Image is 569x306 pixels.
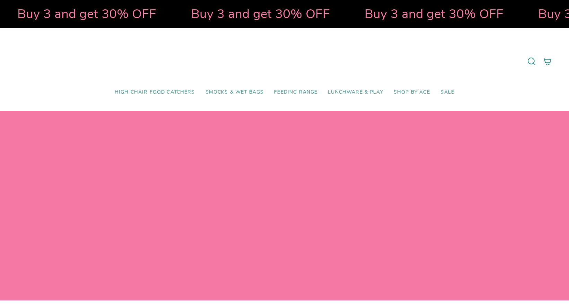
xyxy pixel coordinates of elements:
a: SALE [435,84,459,100]
a: Lunchware & Play [323,84,388,100]
span: Smocks & Wet Bags [205,89,264,95]
strong: Buy 3 and get 30% OFF [14,5,153,23]
a: Shop by Age [388,84,436,100]
a: Mumma’s Little Helpers [225,38,344,84]
a: Feeding Range [269,84,323,100]
strong: Buy 3 and get 30% OFF [187,5,326,23]
span: High Chair Food Catchers [115,89,195,95]
span: Lunchware & Play [328,89,383,95]
a: High Chair Food Catchers [110,84,200,100]
a: Smocks & Wet Bags [200,84,269,100]
span: Shop by Age [394,89,430,95]
span: SALE [440,89,454,95]
span: Feeding Range [274,89,317,95]
strong: Buy 3 and get 30% OFF [361,5,500,23]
